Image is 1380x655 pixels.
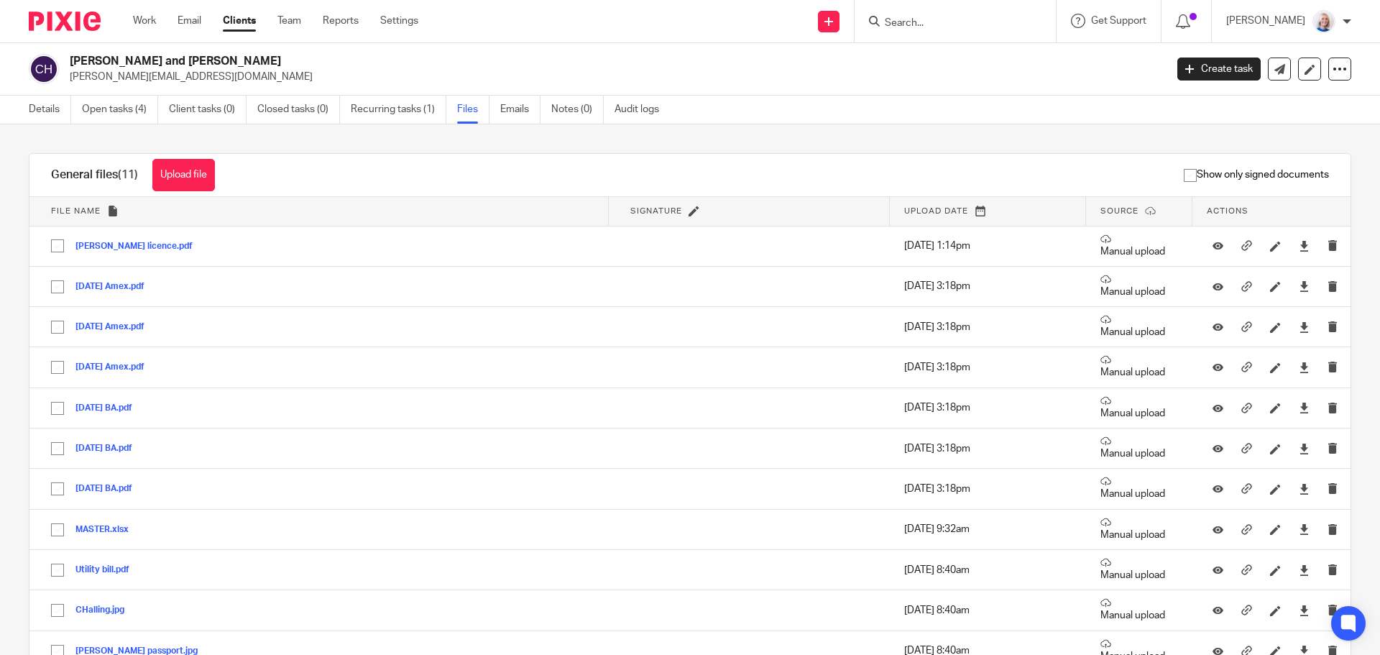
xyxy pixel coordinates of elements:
[44,556,71,584] input: Select
[75,322,155,332] button: [DATE] Amex.pdf
[904,400,1072,415] p: [DATE] 3:18pm
[75,362,155,372] button: [DATE] Amex.pdf
[44,313,71,341] input: Select
[904,279,1072,293] p: [DATE] 3:18pm
[351,96,446,124] a: Recurring tasks (1)
[1299,603,1310,618] a: Download
[904,207,968,215] span: Upload date
[1100,476,1178,501] p: Manual upload
[169,96,247,124] a: Client tasks (0)
[75,525,139,535] button: MASTER.xlsx
[44,395,71,422] input: Select
[44,354,71,381] input: Select
[70,54,939,69] h2: [PERSON_NAME] and [PERSON_NAME]
[1299,320,1310,334] a: Download
[1177,58,1261,81] a: Create task
[1299,360,1310,375] a: Download
[883,17,1013,30] input: Search
[1299,400,1310,415] a: Download
[75,242,203,252] button: [PERSON_NAME] licence.pdf
[51,168,138,183] h1: General files
[500,96,540,124] a: Emails
[1100,395,1178,421] p: Manual upload
[904,320,1072,334] p: [DATE] 3:18pm
[904,441,1072,456] p: [DATE] 3:18pm
[904,603,1072,618] p: [DATE] 8:40am
[615,96,670,124] a: Audit logs
[1299,522,1310,536] a: Download
[277,14,301,28] a: Team
[44,232,71,260] input: Select
[75,605,135,615] button: CHalling.jpg
[1299,239,1310,253] a: Download
[323,14,359,28] a: Reports
[1100,274,1178,299] p: Manual upload
[1100,557,1178,582] p: Manual upload
[904,239,1072,253] p: [DATE] 1:14pm
[75,565,140,575] button: Utility bill.pdf
[630,207,682,215] span: Signature
[44,435,71,462] input: Select
[1207,207,1248,215] span: Actions
[1091,16,1146,26] span: Get Support
[75,444,143,454] button: [DATE] BA.pdf
[1100,517,1178,542] p: Manual upload
[70,70,1156,84] p: [PERSON_NAME][EMAIL_ADDRESS][DOMAIN_NAME]
[904,482,1072,496] p: [DATE] 3:18pm
[1299,482,1310,496] a: Download
[75,403,143,413] button: [DATE] BA.pdf
[1100,597,1178,623] p: Manual upload
[1100,314,1178,339] p: Manual upload
[75,282,155,292] button: [DATE] Amex.pdf
[457,96,489,124] a: Files
[44,475,71,503] input: Select
[118,169,138,180] span: (11)
[75,484,143,494] button: [DATE] BA.pdf
[904,522,1072,536] p: [DATE] 9:32am
[29,54,59,84] img: svg%3E
[1299,441,1310,456] a: Download
[82,96,158,124] a: Open tasks (4)
[178,14,201,28] a: Email
[1100,234,1178,259] p: Manual upload
[44,273,71,301] input: Select
[1100,354,1178,380] p: Manual upload
[51,207,101,215] span: File name
[1184,168,1329,182] span: Show only signed documents
[551,96,604,124] a: Notes (0)
[44,597,71,624] input: Select
[223,14,256,28] a: Clients
[257,96,340,124] a: Closed tasks (0)
[1299,279,1310,293] a: Download
[1226,14,1305,28] p: [PERSON_NAME]
[29,12,101,31] img: Pixie
[904,563,1072,577] p: [DATE] 8:40am
[29,96,71,124] a: Details
[152,159,215,191] button: Upload file
[380,14,418,28] a: Settings
[1100,436,1178,461] p: Manual upload
[133,14,156,28] a: Work
[1299,563,1310,577] a: Download
[1312,10,1335,33] img: Low%20Res%20-%20Your%20Support%20Team%20-5.jpg
[1100,207,1138,215] span: Source
[904,360,1072,375] p: [DATE] 3:18pm
[44,516,71,544] input: Select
